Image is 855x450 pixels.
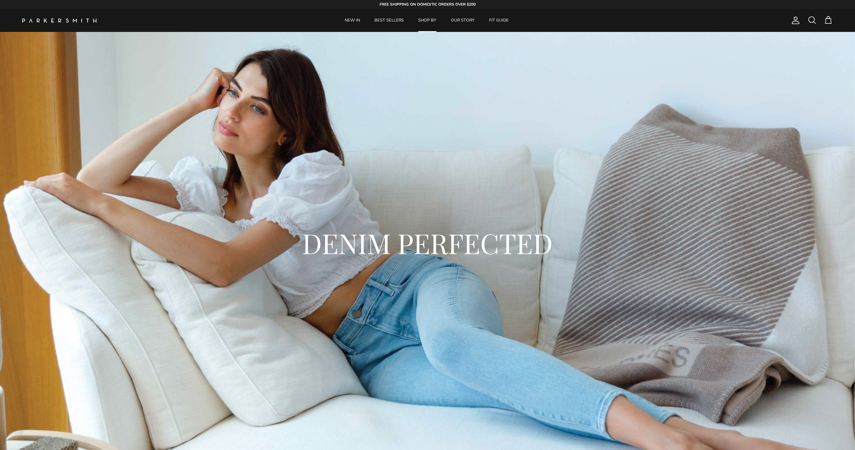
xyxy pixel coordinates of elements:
strong: FREE SHIPPING ON DOMESTIC ORDERS OVER $200 [380,2,476,7]
a: OUR STORY [444,9,481,32]
img: Parker Smith [22,19,96,23]
div: Primary [111,9,743,32]
a: FIT GUIDE [482,9,515,32]
a: Account [788,16,800,25]
h2: DENIM PERFECTED [222,225,633,261]
a: NEW IN [338,9,367,32]
a: BEST SELLERS [368,9,410,32]
a: SHOP BY [412,9,443,32]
